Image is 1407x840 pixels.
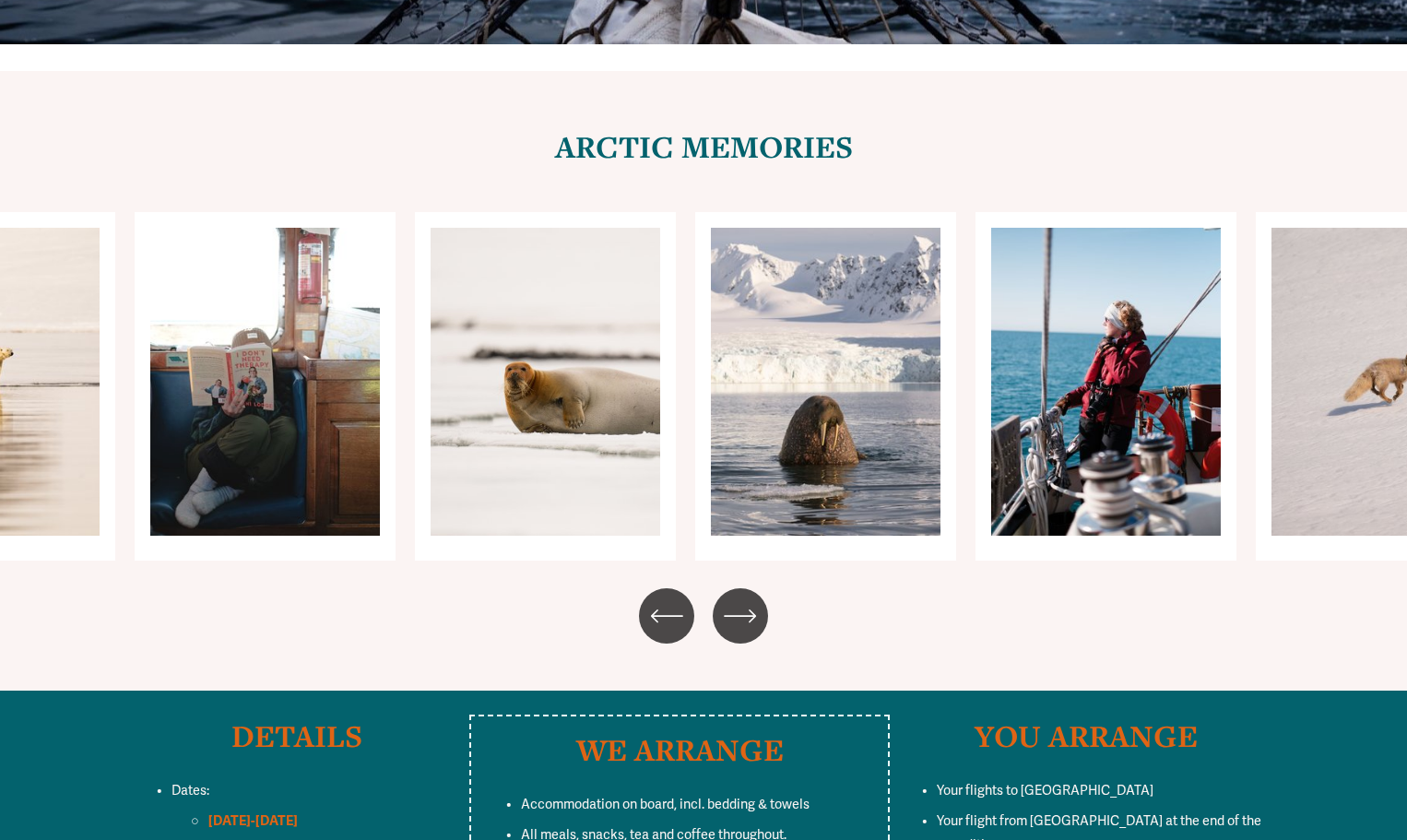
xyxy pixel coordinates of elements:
[713,588,768,644] button: Next
[521,797,810,812] span: Accommodation on board, incl. bedding & towels
[555,126,853,167] strong: ARCTIC MEMORIES
[639,588,694,644] button: Previous
[231,716,362,756] strong: DETAILS
[171,783,209,799] span: Dates:
[975,716,1198,756] strong: YOU ARRANGE
[937,783,1153,799] span: Your flights to [GEOGRAPHIC_DATA]
[208,812,298,829] strong: [DATE]-[DATE]
[576,729,784,770] strong: WE ARRANGE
